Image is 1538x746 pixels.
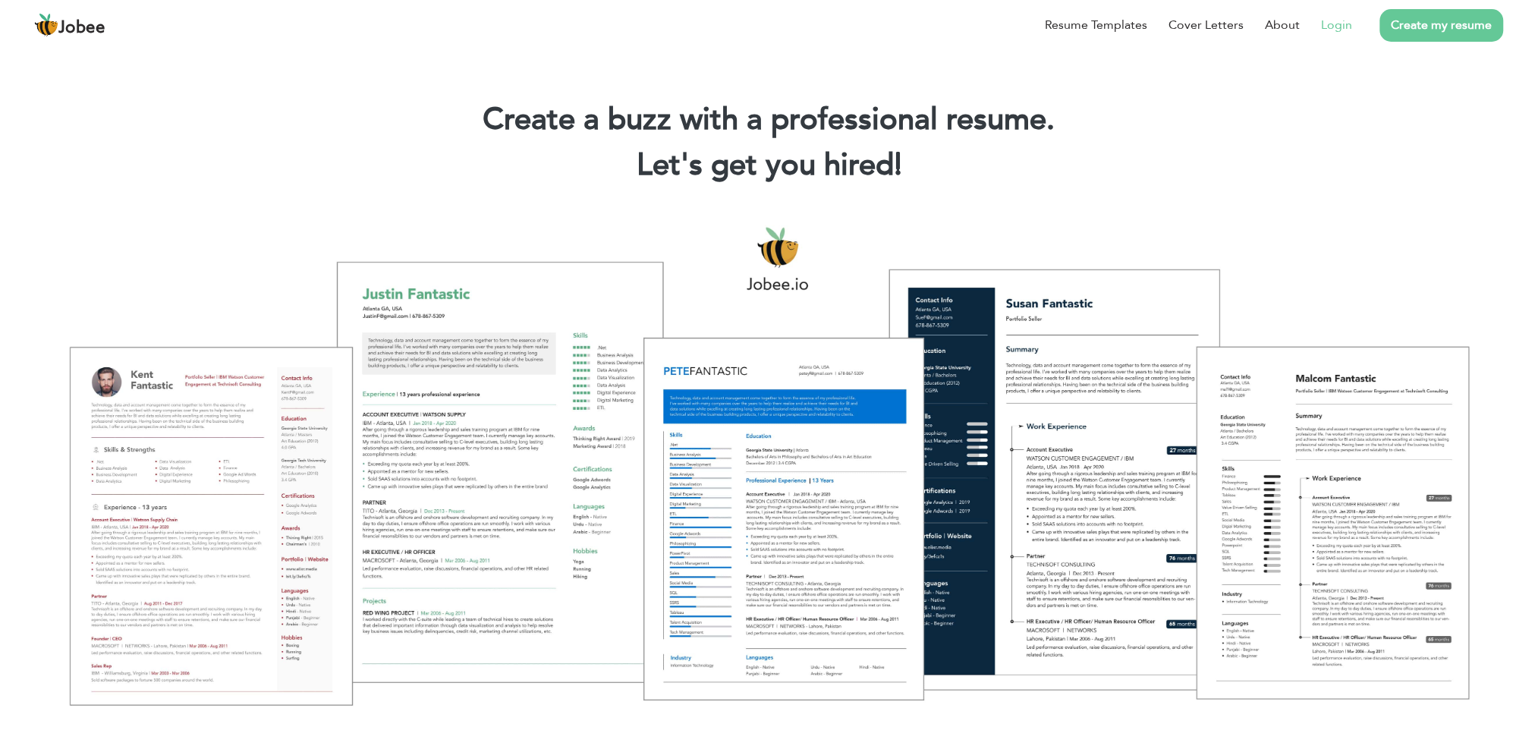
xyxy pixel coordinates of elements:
a: Jobee [34,13,105,37]
span: get you hired! [711,144,902,186]
h1: Create a buzz with a professional resume. [23,100,1515,140]
span: | [895,144,901,186]
span: Jobee [58,20,105,36]
a: About [1266,16,1301,34]
a: Resume Templates [1045,16,1148,34]
a: Cover Letters [1169,16,1244,34]
h2: Let's [23,146,1515,185]
a: Create my resume [1380,9,1504,42]
img: jobee.io [34,13,58,37]
a: Login [1322,16,1353,34]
